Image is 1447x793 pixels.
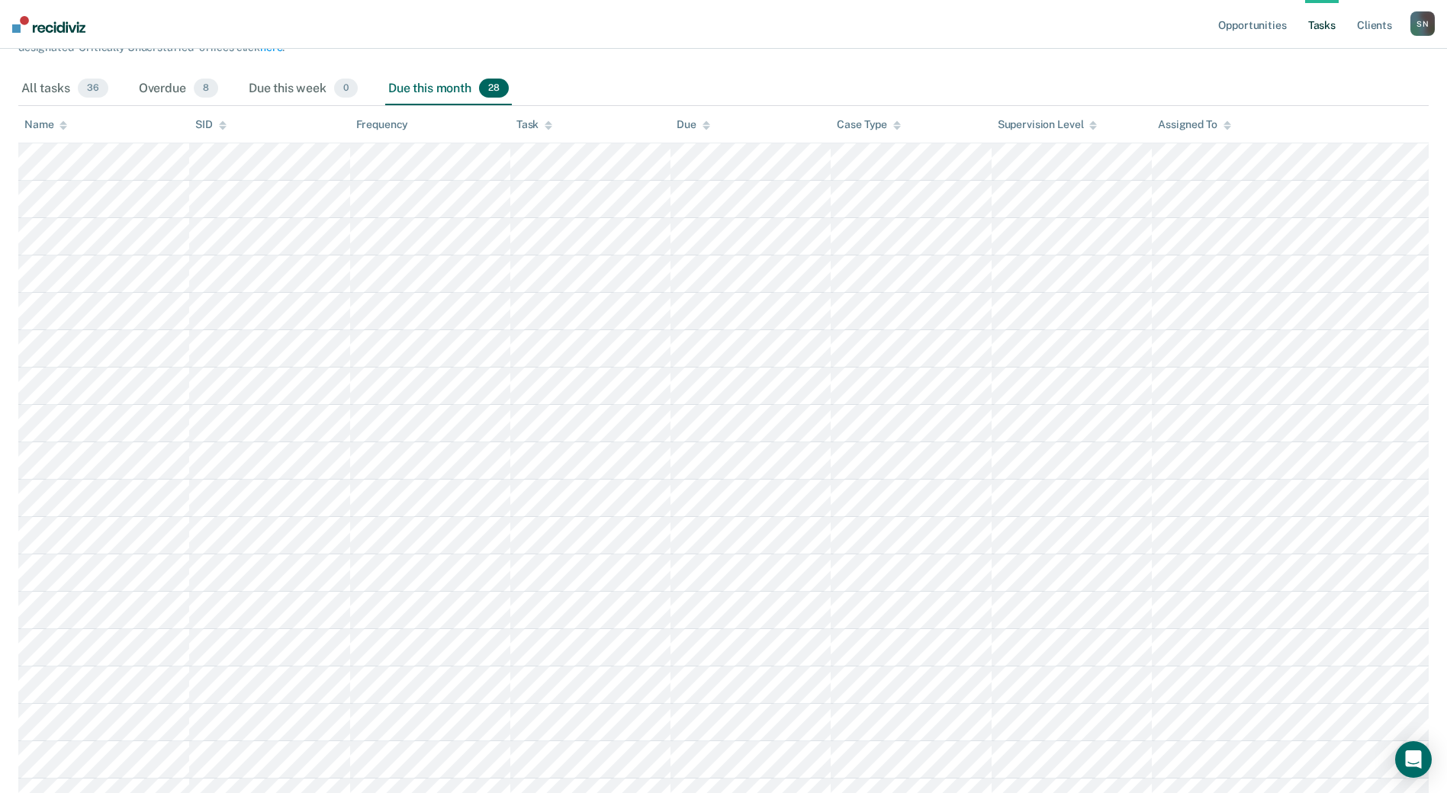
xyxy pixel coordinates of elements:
[12,16,85,33] img: Recidiviz
[18,72,111,106] div: All tasks36
[24,118,67,131] div: Name
[1410,11,1435,36] div: S N
[195,118,227,131] div: SID
[516,118,552,131] div: Task
[246,72,361,106] div: Due this week0
[479,79,509,98] span: 28
[1158,118,1230,131] div: Assigned To
[18,3,420,53] span: The clients listed below have upcoming requirements due this month that have not yet been complet...
[334,79,358,98] span: 0
[837,118,901,131] div: Case Type
[1395,741,1432,778] div: Open Intercom Messenger
[998,118,1098,131] div: Supervision Level
[385,72,512,106] div: Due this month28
[356,118,409,131] div: Frequency
[677,118,710,131] div: Due
[78,79,108,98] span: 36
[194,79,218,98] span: 8
[136,72,221,106] div: Overdue8
[1410,11,1435,36] button: SN
[260,41,282,53] a: here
